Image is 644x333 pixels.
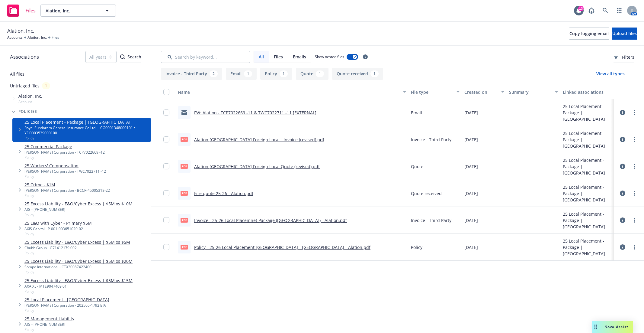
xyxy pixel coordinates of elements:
span: Policy [24,155,105,160]
span: Files [274,54,283,60]
a: Alation, Inc. [27,35,47,40]
input: Toggle Row Selected [163,217,169,223]
span: Nova Assist [604,324,628,329]
a: Alation [GEOGRAPHIC_DATA] Foreign Local - Invoice (revised).pdf [194,137,324,142]
input: Toggle Row Selected [163,244,169,250]
div: 13 [578,6,584,11]
a: Switch app [613,5,625,17]
button: Name [175,85,409,99]
button: File type [409,85,462,99]
span: pdf [181,191,188,195]
input: Toggle Row Selected [163,109,169,116]
a: more [631,243,638,251]
a: All files [10,71,24,77]
button: View all types [587,68,634,80]
div: AIG - [PHONE_NUMBER] [24,322,74,327]
span: Alation, Inc. [7,27,34,35]
span: [DATE] [464,217,478,224]
div: AXIS Capital - P-001-003651020-02 [24,226,92,231]
div: 1 [42,82,50,89]
span: Policy [24,327,74,332]
span: pdf [181,137,188,142]
span: [DATE] [464,190,478,197]
button: Alation, Inc. [40,5,116,17]
a: more [631,163,638,170]
a: FW: Alation - TCP7022669 -11 & TWC7022711 -11 [EXTERNAL] [194,110,316,116]
div: 1 [280,70,288,77]
span: Email [411,109,422,116]
span: Alation, Inc. [46,8,98,14]
span: Policy [411,244,422,250]
span: Policy [24,269,133,275]
button: Upload files [612,28,637,40]
button: Nova Assist [592,321,633,333]
button: Copy logging email [569,28,609,40]
span: Invoice - Third Party [411,217,451,224]
a: Alation [GEOGRAPHIC_DATA] Foreign Local Quote (revised).pdf [194,164,320,169]
span: Policy [24,193,110,198]
div: 25 Local Placement - Package | [GEOGRAPHIC_DATA] [563,130,611,149]
span: [DATE] [464,109,478,116]
input: Select all [163,89,169,95]
span: Invoice - Third Party [411,136,451,143]
input: Search by keyword... [161,51,250,63]
a: Report a Bug [585,5,598,17]
div: [PERSON_NAME] Corporation - 202505-1792 BIA [24,303,109,308]
button: Policy [260,68,292,80]
span: Files [25,8,36,13]
div: Sompo International - CTX30087422400 [24,264,133,269]
span: Upload files [612,31,637,36]
div: Chubb Group - G71412179 002 [24,245,130,250]
a: Accounts [7,35,23,40]
span: Policy [24,135,149,141]
a: 25 Excess Liability - E&O/Cyber Excess | $5M xs $10M [24,201,133,207]
div: [PERSON_NAME] Corporation - TCP7022669 -12 [24,150,105,155]
span: Emails [293,54,306,60]
a: 25 Commercial Package [24,143,105,150]
a: Untriaged files [10,83,40,89]
div: 1 [316,70,324,77]
div: 2 [210,70,218,77]
div: [PERSON_NAME] Corporation - TWC7022711 -12 [24,169,106,174]
a: more [631,109,638,116]
span: Policy [24,174,106,179]
span: [DATE] [464,163,478,170]
div: Summary [509,89,551,95]
span: Alation, Inc. [18,93,42,99]
div: AXA XL - MTE9047409 01 [24,284,133,289]
button: Invoice - Third Party [161,68,222,80]
input: Toggle Row Selected [163,163,169,169]
span: Show nested files [315,54,344,59]
button: Email [226,68,257,80]
div: 25 Local Placement - Package | [GEOGRAPHIC_DATA] [563,103,611,122]
span: Policy [24,250,130,256]
span: Policy [24,289,133,294]
a: Search [599,5,611,17]
span: pdf [181,245,188,249]
a: Fire quote 25-26 - Alation.pdf [194,191,253,196]
a: Invoice - 25-26 Local Placemnet Package ([GEOGRAPHIC_DATA]) - Alation.pdf [194,217,347,223]
div: 25 Local Placement - Package | [GEOGRAPHIC_DATA] [563,238,611,257]
div: Search [120,51,141,63]
span: [DATE] [464,244,478,250]
span: Policy [24,212,133,217]
button: Quote [296,68,328,80]
span: [DATE] [464,136,478,143]
div: 1 [244,70,252,77]
span: Files [52,35,59,40]
a: 25 Excess Liability - E&O/Cyber Excess | $5M xs $15M [24,277,133,284]
div: 25 Local Placement - Package | [GEOGRAPHIC_DATA] [563,157,611,176]
a: 25 Crime - $1M [24,181,110,188]
span: Policy [24,231,92,237]
span: pdf [181,164,188,168]
span: Quote [411,163,423,170]
svg: Search [120,54,125,59]
div: Name [178,89,399,95]
button: Filters [614,51,634,63]
a: more [631,217,638,224]
span: All [259,54,264,60]
div: Drag to move [592,321,600,333]
button: Summary [507,85,560,99]
a: 25 Local Placement - [GEOGRAPHIC_DATA] [24,296,109,303]
span: Policies [18,110,37,113]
